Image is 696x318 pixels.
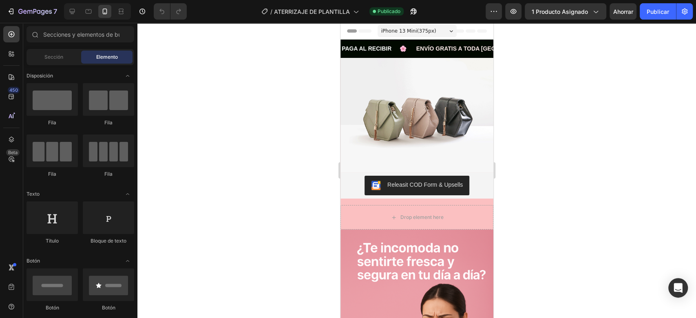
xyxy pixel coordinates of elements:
[532,8,588,15] font: 1 producto asignado
[31,272,40,282] img: CKKYs5695_ICEAE=.webp
[121,69,134,82] span: Abrir palanca
[102,305,115,311] font: Botón
[340,23,493,318] iframe: Área de diseño
[613,8,633,15] font: Ahorrar
[668,278,688,298] div: Abrir Intercom Messenger
[27,26,134,42] input: Secciones y elementos de búsqueda
[121,188,134,201] span: Abrir palanca
[27,191,40,197] font: Texto
[270,8,272,15] font: /
[53,7,57,15] font: 7
[610,3,636,20] button: Ahorrar
[46,238,59,244] font: Título
[96,54,118,60] font: Elemento
[48,171,56,177] font: Fila
[640,3,676,20] button: Publicar
[9,87,18,93] font: 450
[104,171,113,177] font: Fila
[647,8,669,15] font: Publicar
[104,119,113,126] font: Fila
[154,3,187,20] div: Deshacer/Rehacer
[378,8,400,14] font: Publicado
[76,21,209,31] p: 🌸
[121,254,134,267] span: Abrir palanca
[274,8,350,15] font: ATERRIZAJE DE PLANTILLA
[27,258,40,264] font: Botón
[48,119,56,126] font: Fila
[44,54,63,60] font: Sección
[525,3,606,20] button: 1 producto asignado
[3,3,61,20] button: 7
[47,272,122,280] div: Releasit COD Form & Upsells
[24,267,129,287] button: Releasit COD Form & Upsells
[8,150,18,155] font: Beta
[91,238,126,244] font: Bloque de texto
[46,305,59,311] font: Botón
[27,73,53,79] font: Disposición
[76,22,202,29] strong: ENVÍO GRATIS A TODA [GEOGRAPHIC_DATA]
